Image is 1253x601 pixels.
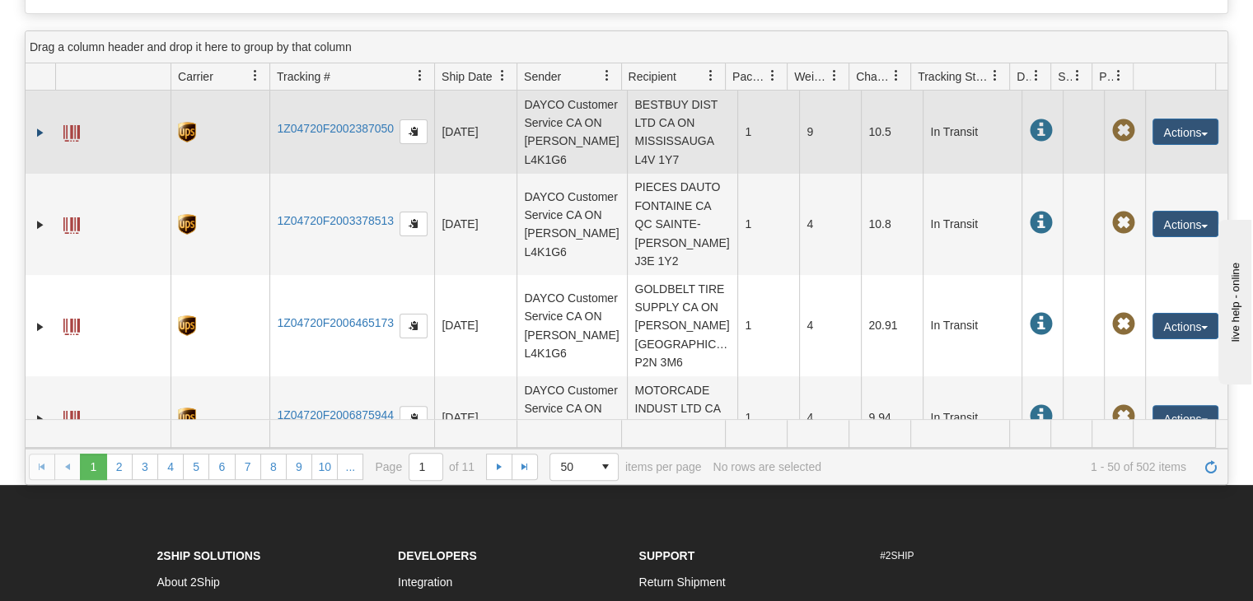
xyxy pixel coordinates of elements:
[277,122,394,135] a: 1Z04720F2002387050
[856,68,891,85] span: Charge
[593,62,621,90] a: Sender filter column settings
[409,454,442,480] input: Page 1
[260,454,287,480] a: 8
[1111,212,1134,235] span: Pickup Not Assigned
[442,68,492,85] span: Ship Date
[639,575,726,589] a: Return Shipment
[63,118,80,144] a: Label
[489,62,517,90] a: Ship Date filter column settings
[178,408,195,428] img: 8 - UPS
[157,549,261,562] strong: 2Ship Solutions
[1022,62,1050,90] a: Delivery Status filter column settings
[183,454,209,480] a: 5
[486,454,512,480] a: Go to the next page
[923,275,1022,376] td: In Transit
[157,454,184,480] a: 4
[737,275,799,376] td: 1
[524,68,561,85] span: Sender
[400,406,428,431] button: Copy to clipboard
[861,91,923,174] td: 10.5
[375,453,475,481] span: Page of 11
[629,68,676,85] span: Recipient
[861,275,923,376] td: 20.91
[400,119,428,144] button: Copy to clipboard
[517,275,627,376] td: DAYCO Customer Service CA ON [PERSON_NAME] L4K1G6
[737,91,799,174] td: 1
[1029,405,1052,428] span: In Transit
[337,454,363,480] a: ...
[833,460,1186,473] span: 1 - 50 of 502 items
[918,68,989,85] span: Tracking Status
[732,68,767,85] span: Packages
[799,174,861,275] td: 4
[434,275,517,376] td: [DATE]
[639,549,695,562] strong: Support
[80,454,106,480] span: Page 1
[1099,68,1113,85] span: Pickup Status
[517,174,627,275] td: DAYCO Customer Service CA ON [PERSON_NAME] L4K1G6
[923,91,1022,174] td: In Transit
[32,217,49,233] a: Expand
[398,549,477,562] strong: Developers
[1111,313,1134,336] span: Pickup Not Assigned
[178,122,195,142] img: 8 - UPS
[1029,212,1052,235] span: In Transit
[512,454,538,480] a: Go to the last page
[591,454,618,480] span: select
[178,315,195,336] img: 8 - UPS
[400,314,428,338] button: Copy to clipboard
[627,91,737,174] td: BESTBUY DIST LTD CA ON MISSISSAUGA L4V 1Y7
[400,212,428,236] button: Copy to clipboard
[434,174,517,275] td: [DATE]
[880,551,1096,561] h6: #2SHIP
[794,68,829,85] span: Weight
[178,214,195,235] img: 8 - UPS
[799,275,861,376] td: 4
[32,411,49,427] a: Expand
[923,174,1022,275] td: In Transit
[398,575,452,589] a: Integration
[286,454,312,480] a: 9
[12,14,152,26] div: live help - online
[799,91,861,174] td: 9
[517,91,627,174] td: DAYCO Customer Service CA ON [PERSON_NAME] L4K1G6
[241,62,269,90] a: Carrier filter column settings
[1029,313,1052,336] span: In Transit
[861,376,923,459] td: 9.94
[1105,62,1133,90] a: Pickup Status filter column settings
[549,453,701,481] span: items per page
[63,311,80,338] a: Label
[434,376,517,459] td: [DATE]
[63,403,80,430] a: Label
[923,376,1022,459] td: In Transit
[737,174,799,275] td: 1
[981,62,1009,90] a: Tracking Status filter column settings
[799,376,861,459] td: 4
[311,454,338,480] a: 10
[1064,62,1092,90] a: Shipment Issues filter column settings
[277,408,394,422] a: 1Z04720F2006875944
[560,459,582,475] span: 50
[1029,119,1052,142] span: In Transit
[235,454,261,480] a: 7
[627,174,737,275] td: PIECES DAUTO FONTAINE CA QC SAINTE-[PERSON_NAME] J3E 1Y2
[132,454,158,480] a: 3
[277,68,330,85] span: Tracking #
[157,575,220,589] a: About 2Ship
[627,376,737,459] td: MOTORCADE INDUST LTD CA ON YORK M6M 5G1
[517,376,627,459] td: DAYCO Customer Service CA ON [PERSON_NAME] L4K1G6
[1111,405,1134,428] span: Pickup Not Assigned
[821,62,849,90] a: Weight filter column settings
[178,68,213,85] span: Carrier
[759,62,787,90] a: Packages filter column settings
[627,275,737,376] td: GOLDBELT TIRE SUPPLY CA ON [PERSON_NAME][GEOGRAPHIC_DATA] P2N 3M6
[1058,68,1072,85] span: Shipment Issues
[697,62,725,90] a: Recipient filter column settings
[26,31,1227,63] div: grid grouping header
[32,124,49,141] a: Expand
[1111,119,1134,142] span: Pickup Not Assigned
[1152,119,1218,145] button: Actions
[882,62,910,90] a: Charge filter column settings
[1017,68,1031,85] span: Delivery Status
[1215,217,1251,384] iframe: chat widget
